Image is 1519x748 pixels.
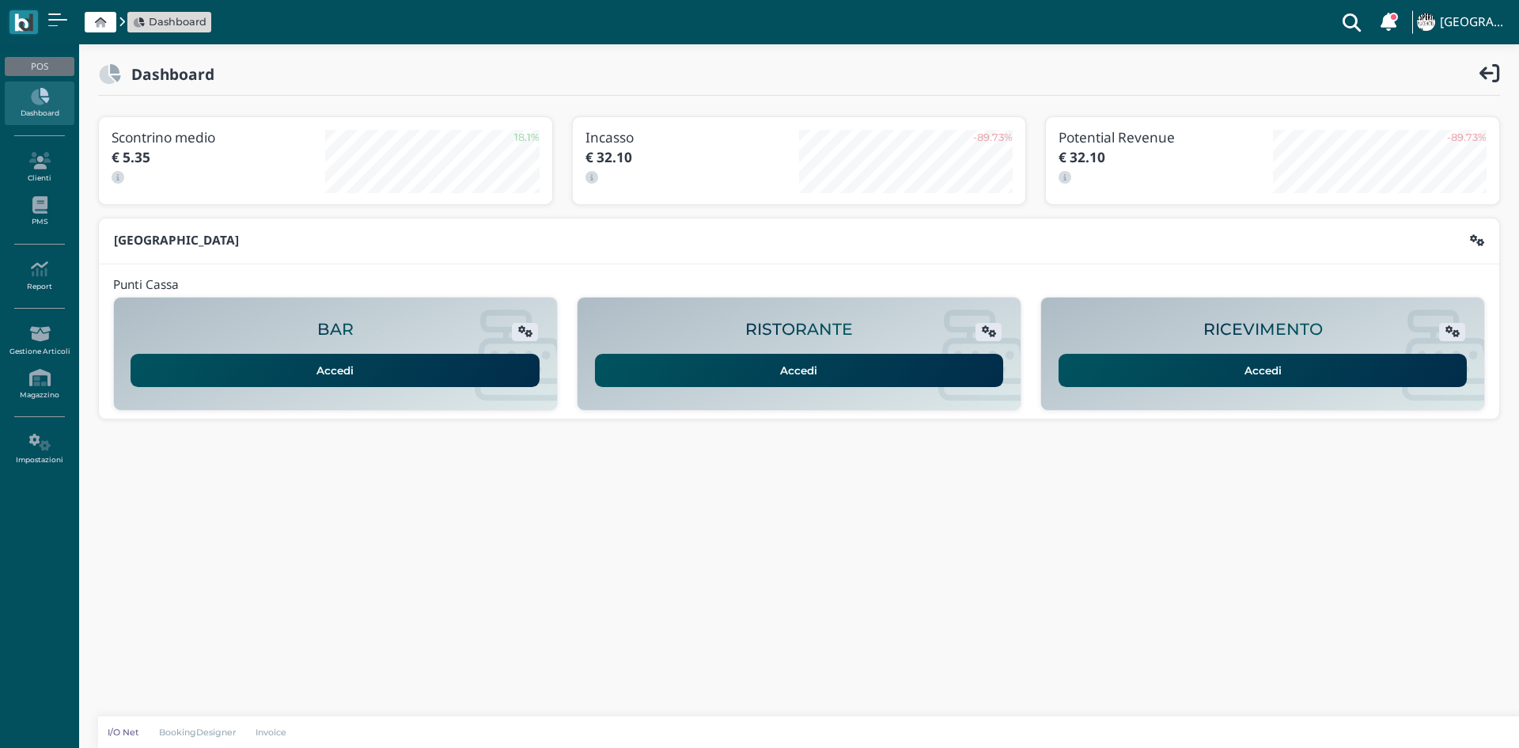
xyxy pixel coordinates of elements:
[5,254,74,298] a: Report
[5,190,74,234] a: PMS
[112,130,325,145] h3: Scontrino medio
[5,427,74,471] a: Impostazioni
[1407,699,1506,735] iframe: Help widget launcher
[1440,16,1510,29] h4: [GEOGRAPHIC_DATA]
[131,354,540,387] a: Accedi
[585,130,799,145] h3: Incasso
[5,319,74,363] a: Gestione Articoli
[1417,13,1434,31] img: ...
[14,13,32,32] img: logo
[113,279,179,292] h4: Punti Cassa
[585,148,632,166] b: € 32.10
[1415,3,1510,41] a: ... [GEOGRAPHIC_DATA]
[595,354,1004,387] a: Accedi
[5,363,74,406] a: Magazzino
[112,148,150,166] b: € 5.35
[317,321,354,339] h2: BAR
[5,82,74,125] a: Dashboard
[133,14,206,29] a: Dashboard
[121,66,214,82] h2: Dashboard
[1059,354,1468,387] a: Accedi
[5,57,74,76] div: POS
[1059,148,1105,166] b: € 32.10
[1203,321,1323,339] h2: RICEVIMENTO
[1059,130,1272,145] h3: Potential Revenue
[745,321,853,339] h2: RISTORANTE
[5,146,74,189] a: Clienti
[114,232,239,249] b: [GEOGRAPHIC_DATA]
[149,14,206,29] span: Dashboard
